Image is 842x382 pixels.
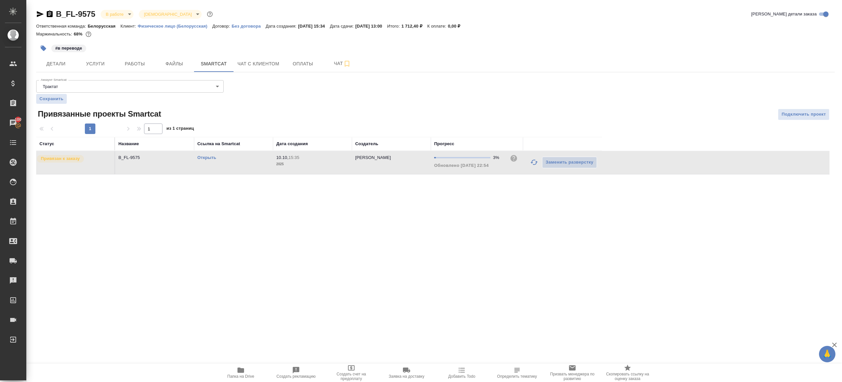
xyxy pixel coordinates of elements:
[212,24,232,29] p: Договор:
[206,10,214,18] button: Доп статусы указывают на важность/срочность заказа
[266,24,298,29] p: Дата создания:
[324,364,379,382] button: Создать счет на предоплату
[2,115,25,131] a: 100
[268,364,324,382] button: Создать рекламацию
[198,60,230,68] span: Smartcat
[497,374,537,379] span: Определить тематику
[287,60,319,68] span: Оплаты
[36,109,161,119] span: Привязанные проекты Smartcat
[36,80,224,93] div: Трактат
[778,109,830,120] button: Подключить проект
[166,124,194,134] span: из 1 страниц
[118,154,191,161] p: B_FL-9575
[379,364,434,382] button: Заявка на доставку
[545,364,600,382] button: Призвать менеджера по развитию
[427,24,448,29] p: К оплате:
[51,45,87,51] span: в переводе
[549,372,596,381] span: Призвать менеджера по развитию
[197,155,216,160] a: Открыть
[600,364,655,382] button: Скопировать ссылку на оценку заказа
[237,60,279,68] span: Чат с клиентом
[11,116,26,123] span: 100
[118,141,139,147] div: Название
[36,41,51,56] button: Добавить тэг
[401,24,427,29] p: 1 712,40 ₽
[227,374,254,379] span: Папка на Drive
[288,155,299,160] p: 15:35
[142,11,194,17] button: [DEMOGRAPHIC_DATA]
[276,141,308,147] div: Дата создания
[448,374,475,379] span: Добавить Todo
[232,23,266,29] a: Без договора
[277,374,316,379] span: Создать рекламацию
[36,24,88,29] p: Ответственная команда:
[46,10,54,18] button: Скопировать ссылку
[448,24,465,29] p: 0,00 ₽
[434,364,489,382] button: Добавить Todo
[137,23,212,29] a: Физическое лицо (Белорусская)
[355,24,387,29] p: [DATE] 13:00
[526,154,542,170] button: Обновить прогресс
[434,163,489,168] span: Обновлено [DATE] 22:54
[298,24,330,29] p: [DATE] 15:34
[119,60,151,68] span: Работы
[327,59,358,68] span: Чат
[542,157,597,168] button: Заменить разверстку
[197,141,240,147] div: Ссылка на Smartcat
[41,155,80,162] p: Привязан к заказу
[137,24,212,29] p: Физическое лицо (Белорусская)
[40,60,72,68] span: Детали
[88,24,121,29] p: Белорусская
[39,96,63,102] span: Сохранить
[330,24,355,29] p: Дата сдачи:
[387,24,401,29] p: Итого:
[343,60,351,68] svg: Подписаться
[139,10,202,19] div: В работе
[213,364,268,382] button: Папка на Drive
[36,10,44,18] button: Скопировать ссылку для ЯМессенджера
[546,159,593,166] span: Заменить разверстку
[159,60,190,68] span: Файлы
[120,24,137,29] p: Клиент:
[493,154,505,161] div: 3%
[36,32,74,36] p: Маржинальность:
[751,11,817,17] span: [PERSON_NAME] детали заказа
[604,372,651,381] span: Скопировать ссылку на оценку заказа
[104,11,126,17] button: В работе
[355,141,378,147] div: Создатель
[232,24,266,29] p: Без договора
[74,32,84,36] p: 68%
[355,155,391,160] p: [PERSON_NAME]
[328,372,375,381] span: Создать счет на предоплату
[819,346,835,362] button: 🙏
[36,94,67,104] button: Сохранить
[434,141,454,147] div: Прогресс
[39,141,54,147] div: Статус
[822,347,833,361] span: 🙏
[41,84,60,89] button: Трактат
[276,161,349,168] p: 2025
[389,374,424,379] span: Заявка на доставку
[55,45,82,52] p: #в переводе
[80,60,111,68] span: Услуги
[56,10,95,18] a: B_FL-9575
[101,10,134,19] div: В работе
[489,364,545,382] button: Определить тематику
[276,155,288,160] p: 10.10,
[781,111,826,118] span: Подключить проект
